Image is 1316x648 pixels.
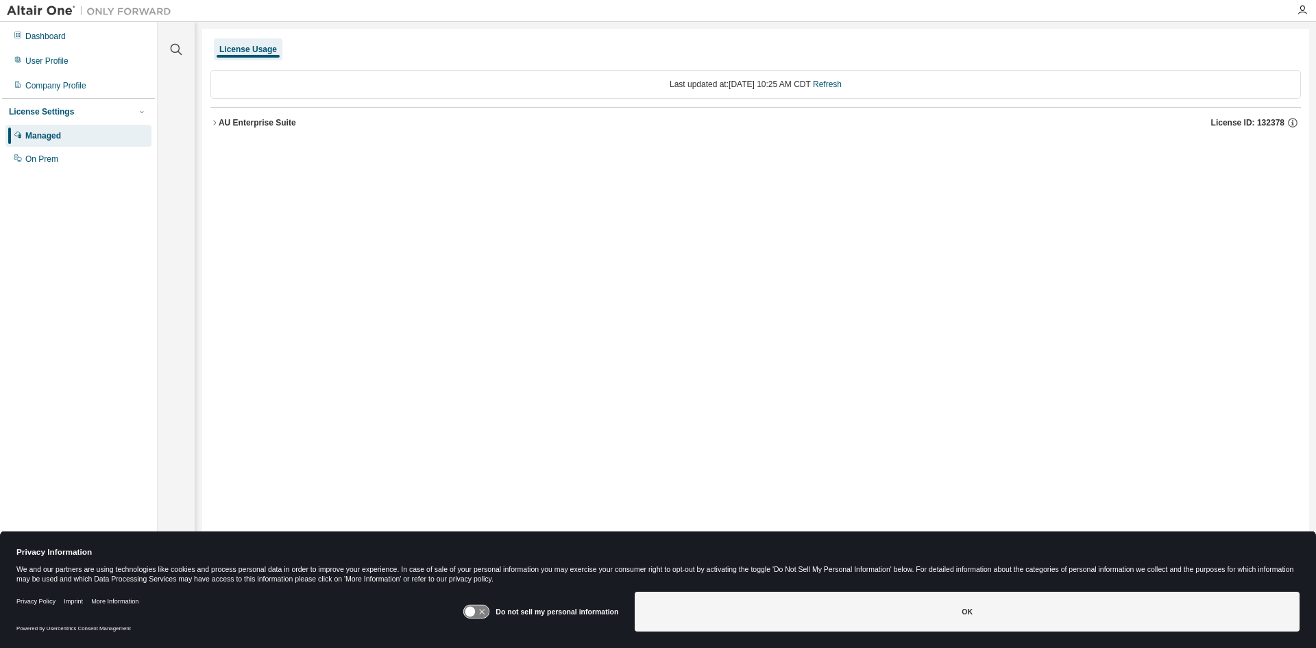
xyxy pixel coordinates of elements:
[25,80,86,91] div: Company Profile
[25,154,58,165] div: On Prem
[25,130,61,141] div: Managed
[219,117,296,128] div: AU Enterprise Suite
[25,31,66,42] div: Dashboard
[210,108,1301,138] button: AU Enterprise SuiteLicense ID: 132378
[7,4,178,18] img: Altair One
[219,44,277,55] div: License Usage
[9,106,74,117] div: License Settings
[1211,117,1284,128] span: License ID: 132378
[210,70,1301,99] div: Last updated at: [DATE] 10:25 AM CDT
[25,56,69,67] div: User Profile
[813,80,842,89] a: Refresh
